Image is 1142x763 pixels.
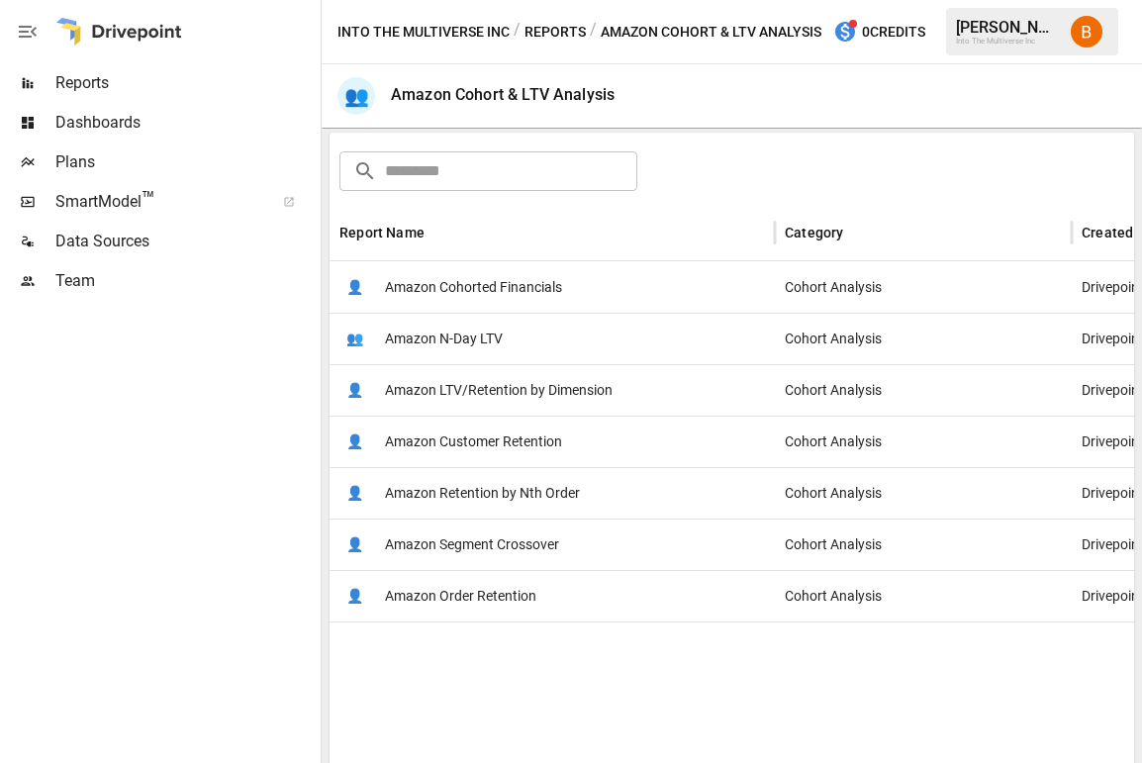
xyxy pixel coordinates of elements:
span: Dashboards [55,111,317,135]
div: / [514,20,521,45]
span: Amazon Order Retention [385,571,536,621]
img: Brian Friedman [1071,16,1102,48]
span: SmartModel [55,190,261,214]
div: / [590,20,597,45]
span: Data Sources [55,230,317,253]
span: Amazon Customer Retention [385,417,562,467]
div: Cohort Analysis [775,570,1072,621]
span: 👤 [339,375,369,405]
button: Sort [427,219,454,246]
button: Brian Friedman [1059,4,1114,59]
span: 0 Credits [862,20,925,45]
div: Category [785,225,843,240]
span: 👤 [339,581,369,611]
span: 👥 [339,324,369,353]
div: 👥 [337,77,375,115]
span: 👤 [339,272,369,302]
div: Amazon Cohort & LTV Analysis [391,85,615,104]
div: Into The Multiverse Inc [956,37,1059,46]
span: Amazon Cohorted Financials [385,262,562,313]
span: Plans [55,150,317,174]
button: Sort [845,219,873,246]
span: 👤 [339,427,369,456]
span: Amazon LTV/Retention by Dimension [385,365,613,416]
div: Cohort Analysis [775,364,1072,416]
span: 👤 [339,478,369,508]
div: [PERSON_NAME] [956,18,1059,37]
button: 0Credits [825,14,933,50]
div: Report Name [339,225,425,240]
div: Cohort Analysis [775,416,1072,467]
span: Amazon N-Day LTV [385,314,503,364]
button: Reports [524,20,586,45]
div: Cohort Analysis [775,261,1072,313]
span: Reports [55,71,317,95]
div: Cohort Analysis [775,467,1072,519]
button: Into The Multiverse Inc [337,20,510,45]
span: 👤 [339,529,369,559]
span: ™ [142,187,155,212]
span: Amazon Segment Crossover [385,520,559,570]
div: Cohort Analysis [775,313,1072,364]
span: Amazon Retention by Nth Order [385,468,580,519]
span: Team [55,269,317,293]
div: Cohort Analysis [775,519,1072,570]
